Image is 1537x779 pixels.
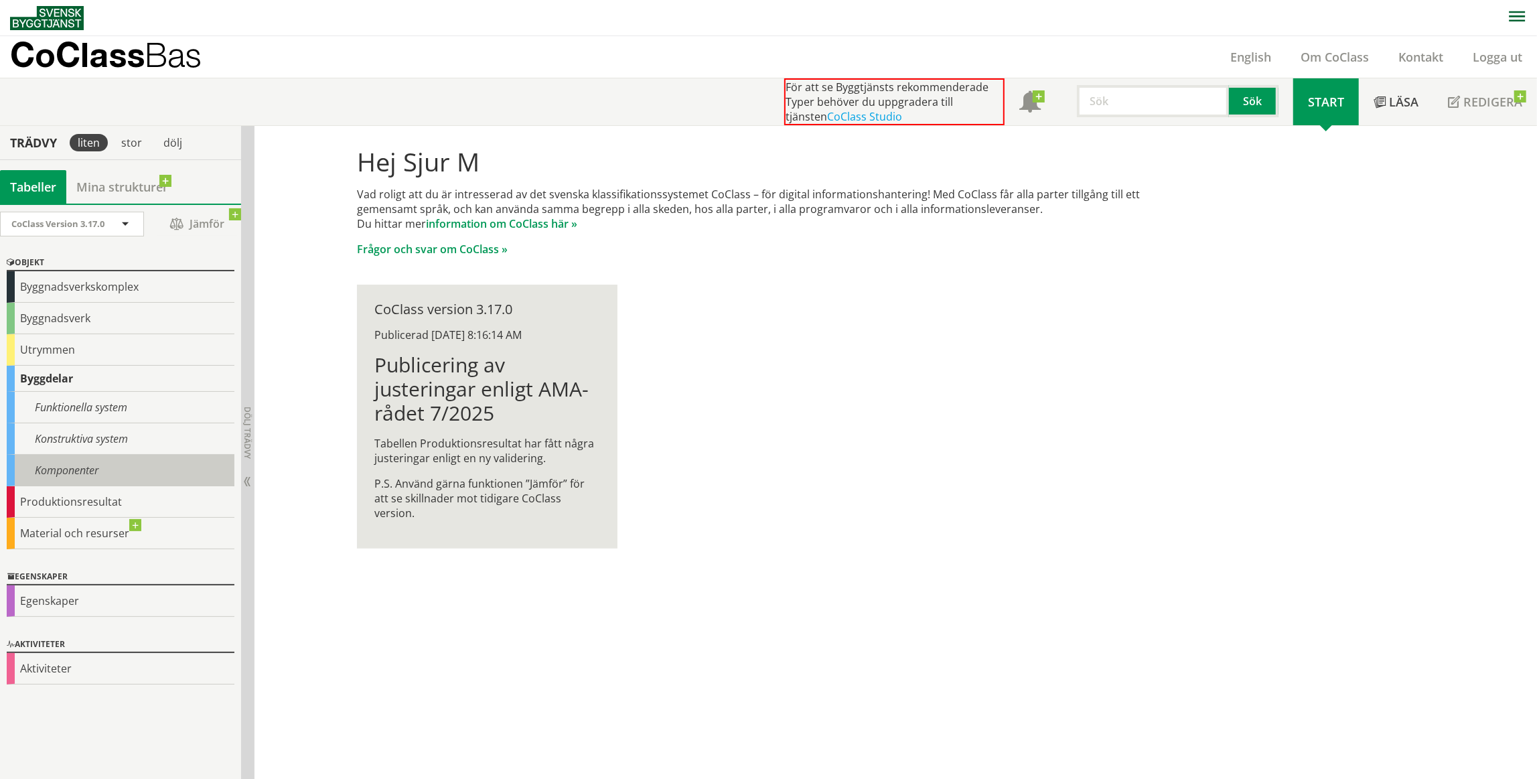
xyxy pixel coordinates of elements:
span: Dölj trädvy [242,407,253,459]
input: Sök [1077,85,1229,117]
div: Egenskaper [7,569,234,585]
div: Komponenter [7,455,234,486]
a: Kontakt [1384,49,1458,65]
div: Utrymmen [7,334,234,366]
a: Läsa [1359,78,1433,125]
a: Start [1293,78,1359,125]
span: Bas [145,35,202,74]
a: Redigera [1433,78,1537,125]
span: Redigera [1463,94,1522,110]
div: Aktiviteter [7,653,234,685]
h1: Publicering av justeringar enligt AMA-rådet 7/2025 [374,353,600,425]
div: CoClass version 3.17.0 [374,302,600,317]
div: Konstruktiva system [7,423,234,455]
div: Trädvy [3,135,64,150]
a: Om CoClass [1286,49,1384,65]
span: Notifikationer [1019,92,1041,114]
a: CoClassBas [10,36,230,78]
p: P.S. Använd gärna funktionen ”Jämför” för att se skillnader mot tidigare CoClass version. [374,476,600,520]
div: liten [70,134,108,151]
a: CoClass Studio [827,109,902,124]
a: Frågor och svar om CoClass » [357,242,508,257]
div: Funktionella system [7,392,234,423]
div: Egenskaper [7,585,234,617]
div: stor [113,134,150,151]
button: Sök [1229,85,1278,117]
span: Start [1308,94,1344,110]
h1: Hej Sjur M [357,147,1180,176]
p: Vad roligt att du är intresserad av det svenska klassifikationssystemet CoClass – för digital inf... [357,187,1180,231]
div: Publicerad [DATE] 8:16:14 AM [374,328,600,342]
span: CoClass Version 3.17.0 [11,218,104,230]
a: information om CoClass här » [426,216,577,231]
div: Byggnadsverkskomplex [7,271,234,303]
div: Aktiviteter [7,637,234,653]
p: CoClass [10,47,202,62]
a: Mina strukturer [66,170,178,204]
p: Tabellen Produktionsresultat har fått några justeringar enligt en ny validering. [374,436,600,466]
div: Produktionsresultat [7,486,234,518]
div: Material och resurser [7,518,234,549]
div: Byggnadsverk [7,303,234,334]
a: Logga ut [1458,49,1537,65]
div: dölj [155,134,190,151]
div: För att se Byggtjänsts rekommenderade Typer behöver du uppgradera till tjänsten [784,78,1005,125]
img: Svensk Byggtjänst [10,6,84,30]
a: English [1216,49,1286,65]
div: Byggdelar [7,366,234,392]
span: Läsa [1389,94,1418,110]
span: Jämför [157,212,238,236]
div: Objekt [7,255,234,271]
